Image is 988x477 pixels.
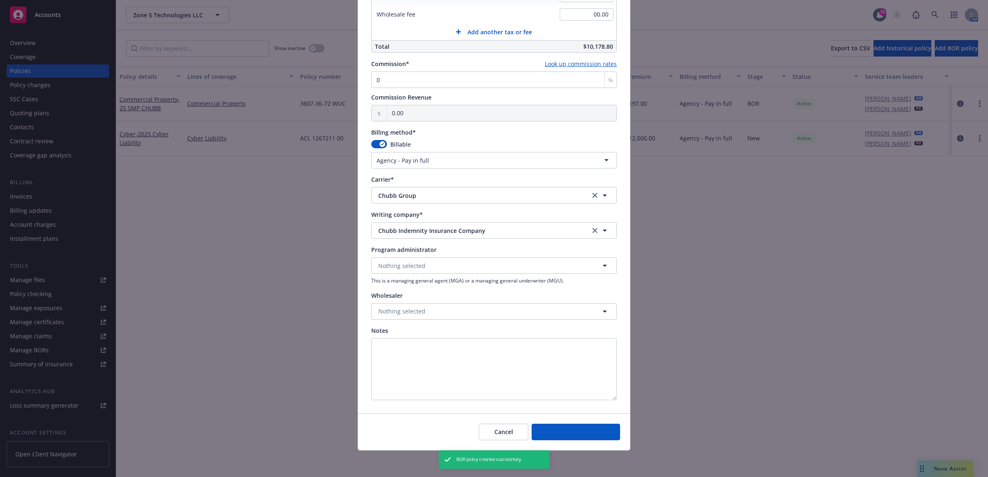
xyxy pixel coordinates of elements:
span: Creating BOR Policy... [545,428,606,436]
span: Writing company* [371,211,423,218]
a: Look up commission rates [545,59,617,68]
div: Billable [371,140,617,149]
span: Total [375,43,389,50]
button: Creating BOR Policy... [532,424,620,440]
span: BOR policy created successfully. [456,456,522,463]
input: 0.00 [387,105,616,121]
span: Add another tax or fee [468,28,532,36]
span: Program administrator [371,246,437,254]
a: clear selection [590,225,600,235]
button: Add another tax or fee [372,24,616,40]
button: Chubb Indemnity Insurance Companyclear selection [371,222,617,239]
a: clear selection [590,190,600,200]
span: Billing method* [371,128,416,136]
span: This is a managing general agent (MGA) or a managing general underwriter (MGU). [371,277,617,284]
span: Cancel [494,428,513,436]
span: % [608,76,613,84]
span: Wholesale fee [377,10,415,18]
button: Nothing selected [371,303,617,320]
button: Nothing selected [371,257,617,274]
span: Nothing selected [378,307,425,316]
span: Wholesaler [371,292,403,299]
button: Cancel [479,424,528,440]
span: Commission Revenue [371,93,432,101]
span: Chubb Group [378,191,578,200]
button: Chubb Groupclear selection [371,187,617,204]
span: $10,178.80 [583,43,613,50]
span: Commission* [371,60,409,68]
span: Notes [371,327,388,335]
span: Nothing selected [378,261,425,270]
span: Chubb Indemnity Insurance Company [378,226,578,235]
span: Carrier* [371,176,394,183]
input: 0.00 [560,8,613,21]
